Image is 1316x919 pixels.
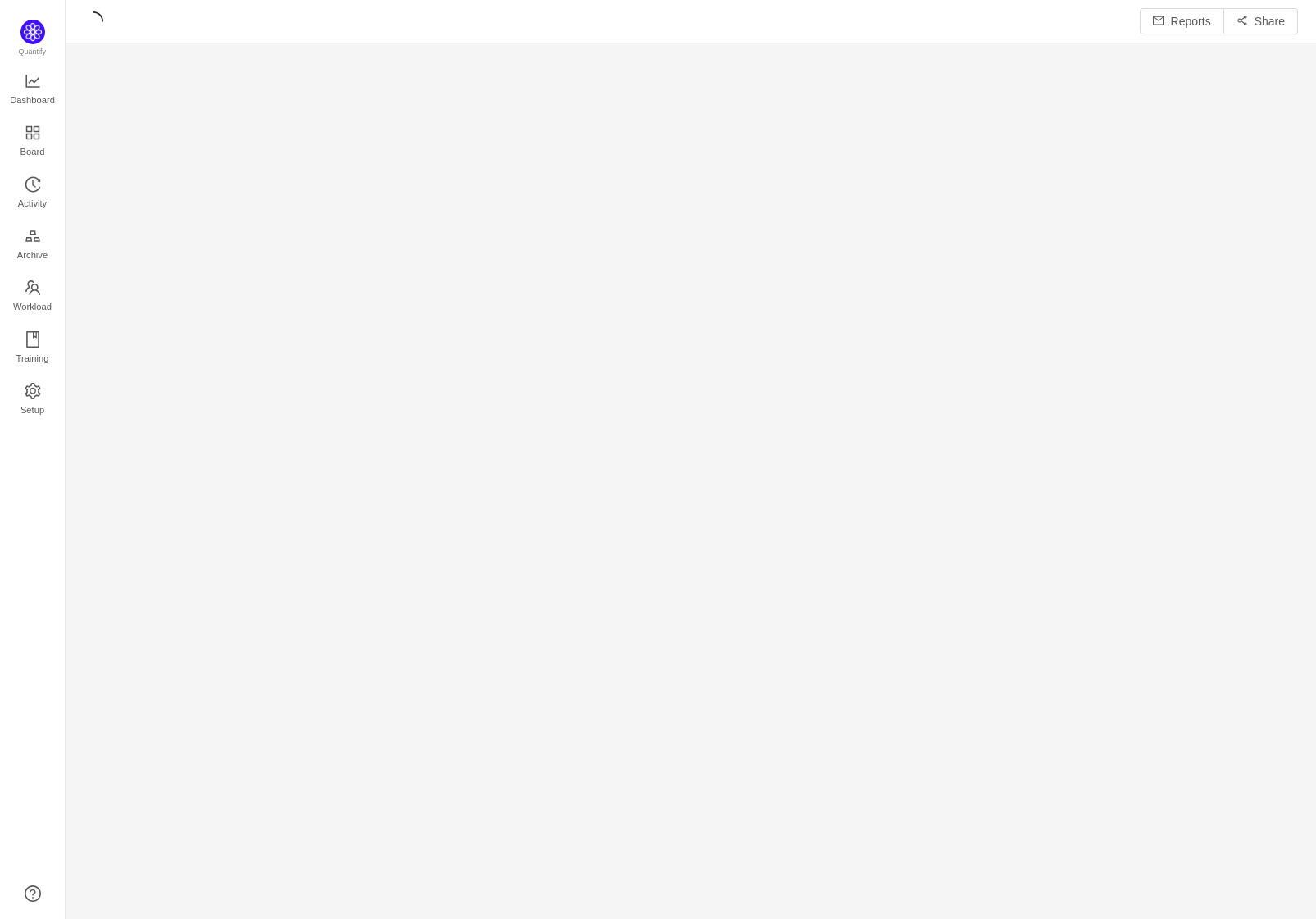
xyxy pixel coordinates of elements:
[1223,8,1298,34] button: icon: share-altShare
[25,73,41,89] i: icon: line-chart
[25,74,41,107] a: Dashboard
[25,125,41,141] i: icon: appstore
[10,84,55,116] span: Dashboard
[20,20,45,44] img: Quantify
[17,239,48,271] span: Archive
[25,331,41,348] i: icon: book
[13,290,52,323] span: Workload
[25,384,41,416] a: Setup
[25,176,41,193] i: icon: history
[18,187,47,220] span: Activity
[20,135,45,168] span: Board
[16,342,48,375] span: Training
[25,280,41,296] i: icon: team
[25,125,41,158] a: Board
[19,48,47,56] span: Quantify
[1140,8,1224,34] button: icon: mailReports
[25,332,41,365] a: Training
[25,383,41,399] i: icon: setting
[84,11,103,31] i: icon: loading
[25,885,41,902] a: icon: question-circle
[25,228,41,244] i: icon: gold
[25,229,41,262] a: Archive
[25,280,41,313] a: Workload
[25,177,41,210] a: Activity
[20,394,44,426] span: Setup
